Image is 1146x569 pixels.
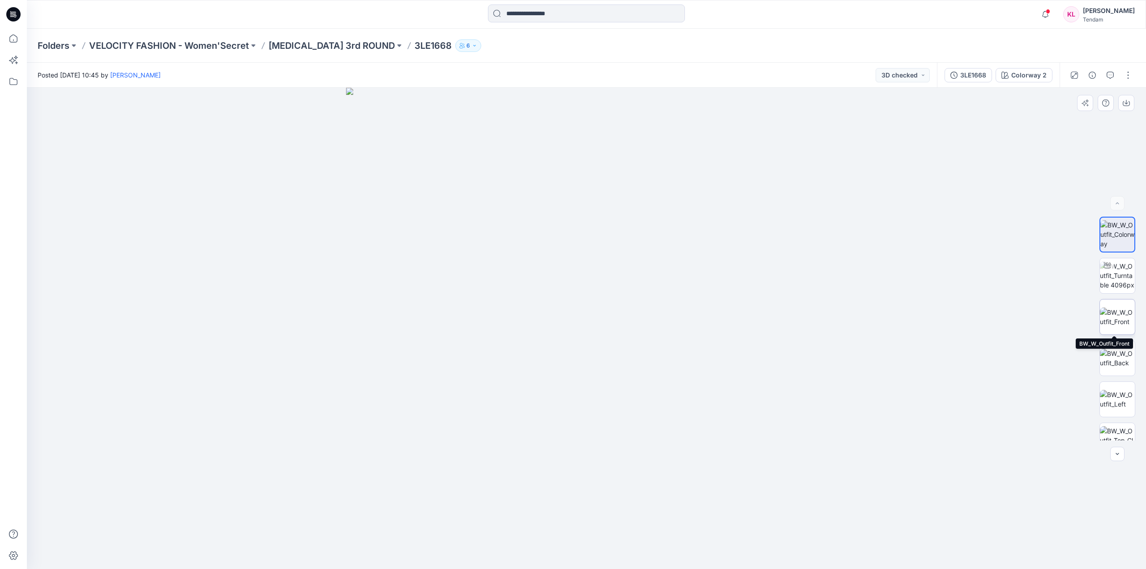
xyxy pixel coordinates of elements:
a: VELOCITY FASHION - Women'Secret [89,39,249,52]
div: KL [1063,6,1079,22]
p: 6 [466,41,470,51]
img: BW_W_Outfit_Turntable 4096px [1100,261,1135,290]
div: Colorway 2 [1011,70,1047,80]
button: 3LE1668 [945,68,992,82]
button: 6 [455,39,481,52]
div: Tendam [1083,16,1135,23]
a: [PERSON_NAME] [110,71,161,79]
img: eyJhbGciOiJIUzI1NiIsImtpZCI6IjAiLCJzbHQiOiJzZXMiLCJ0eXAiOiJKV1QifQ.eyJkYXRhIjp7InR5cGUiOiJzdG9yYW... [346,88,827,569]
img: BW_W_Outfit_Left [1100,390,1135,409]
button: Colorway 2 [996,68,1052,82]
a: Folders [38,39,69,52]
span: Posted [DATE] 10:45 by [38,70,161,80]
div: 3LE1668 [960,70,986,80]
div: [PERSON_NAME] [1083,5,1135,16]
img: BW_W_Outfit_Back [1100,349,1135,368]
a: [MEDICAL_DATA] 3rd ROUND [269,39,395,52]
p: 3LE1668 [415,39,452,52]
img: BW_W_Outfit_Front [1100,308,1135,326]
img: BW_W_Outfit_Colorway [1100,220,1134,248]
button: Details [1085,68,1099,82]
img: BW_W_Outfit_Top_CloseUp [1100,426,1135,454]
